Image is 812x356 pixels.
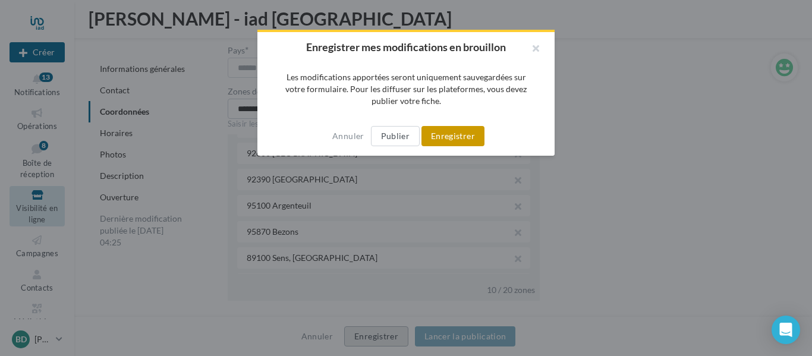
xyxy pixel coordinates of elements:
[772,316,800,344] div: Open Intercom Messenger
[276,42,536,52] h2: Enregistrer mes modifications en brouillon
[328,129,369,143] button: Annuler
[421,126,484,146] button: Enregistrer
[371,126,420,146] button: Publier
[276,71,536,107] p: Les modifications apportées seront uniquement sauvegardées sur votre formulaire. Pour les diffuse...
